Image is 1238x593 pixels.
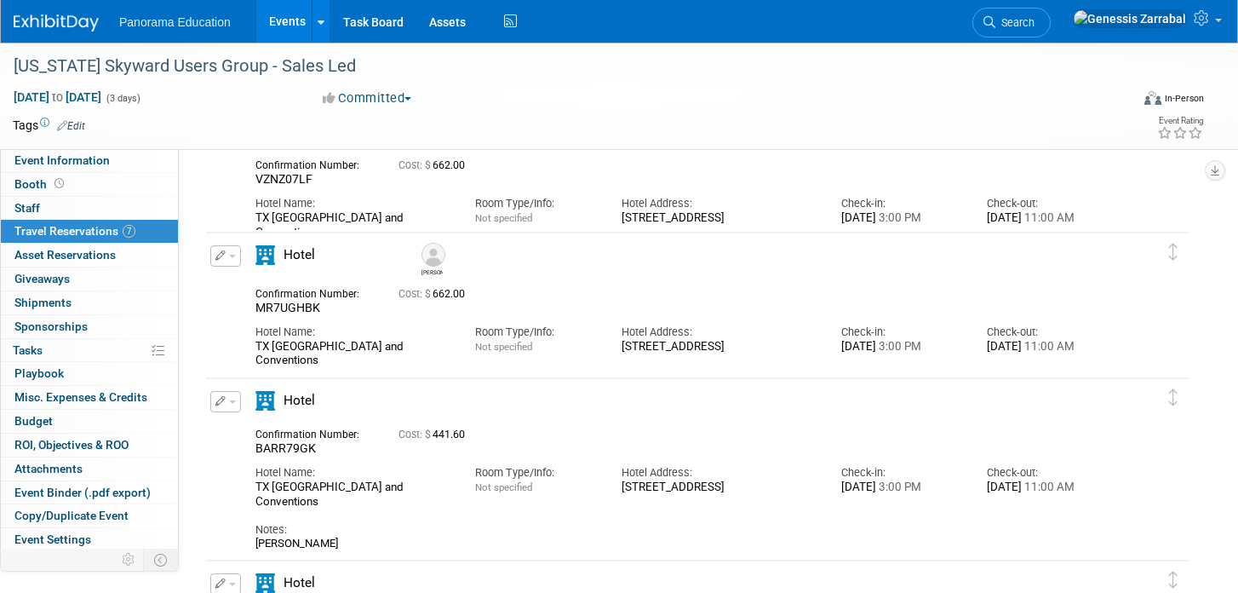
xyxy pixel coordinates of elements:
div: Room Type/Info: [475,465,596,481]
a: Playbook [1,362,178,385]
span: Search [995,16,1035,29]
div: [DATE] [987,481,1108,495]
a: Event Information [1,149,178,172]
div: Spencer Peters [421,267,443,276]
a: Travel Reservations7 [1,220,178,243]
div: Hotel Name: [255,196,450,211]
img: Spencer Peters [421,243,445,267]
div: Confirmation Number: [255,283,373,301]
span: 3:00 PM [876,340,921,353]
span: Cost: $ [398,159,433,171]
a: ROI, Objectives & ROO [1,434,178,457]
span: Budget [14,414,53,428]
div: Check-in: [841,196,962,211]
div: Hotel Name: [255,325,450,340]
i: Click and drag to move item [1169,572,1178,589]
span: Cost: $ [398,288,433,300]
div: Check-out: [987,465,1108,481]
div: Check-in: [841,325,962,340]
div: TX [GEOGRAPHIC_DATA] and Conventions [255,211,450,240]
a: Event Binder (.pdf export) [1,481,178,504]
div: [PERSON_NAME] [255,537,1108,550]
div: Event Format [1027,89,1204,114]
span: Booth not reserved yet [51,177,67,190]
td: Personalize Event Tab Strip [114,549,144,571]
div: [US_STATE] Skyward Users Group - Sales Led [8,51,1103,82]
span: to [49,90,66,104]
div: Room Type/Info: [475,325,596,340]
div: [STREET_ADDRESS] [622,211,816,226]
a: Edit [57,120,85,132]
span: (3 days) [105,93,140,104]
img: Format-Inperson.png [1144,91,1161,105]
div: [DATE] [841,211,962,226]
span: MR7UGHBK [255,301,320,314]
span: Cost: $ [398,429,433,440]
div: [STREET_ADDRESS] [622,481,816,495]
div: [DATE] [841,481,962,495]
span: Hotel [284,393,315,408]
span: Hotel [284,247,315,262]
span: Not specified [475,212,532,224]
span: Playbook [14,366,64,380]
div: Check-in: [841,465,962,481]
span: ROI, Objectives & ROO [14,438,129,452]
div: TX [GEOGRAPHIC_DATA] and Conventions [255,340,450,369]
td: Tags [13,117,85,134]
a: Event Settings [1,528,178,551]
span: Event Information [14,153,110,167]
div: Room Type/Info: [475,196,596,211]
span: Staff [14,201,40,215]
div: In-Person [1164,92,1204,105]
div: [DATE] [987,211,1108,226]
td: Toggle Event Tabs [144,549,179,571]
div: Event Rating [1157,117,1203,125]
a: Sponsorships [1,315,178,338]
div: [DATE] [841,340,962,354]
img: Genessis Zarrabal [1073,9,1187,28]
span: Hotel [284,575,315,590]
span: 662.00 [398,159,472,171]
span: 7 [123,225,135,238]
span: 11:00 AM [1022,211,1075,224]
span: Copy/Duplicate Event [14,509,129,522]
img: ExhibitDay [14,14,99,32]
span: Not specified [475,341,532,353]
span: Travel Reservations [14,224,135,238]
a: Asset Reservations [1,244,178,267]
div: [STREET_ADDRESS] [622,340,816,354]
div: Hotel Name: [255,465,450,481]
div: Check-out: [987,196,1108,211]
div: Spencer Peters [417,243,447,276]
a: Booth [1,173,178,196]
span: 3:00 PM [876,211,921,224]
span: Not specified [475,481,532,493]
div: Confirmation Number: [255,154,373,172]
div: Notes: [255,522,1108,538]
span: Shipments [14,296,72,309]
span: 11:00 AM [1022,481,1075,493]
a: Shipments [1,291,178,314]
span: [DATE] [DATE] [13,89,102,105]
a: Budget [1,410,178,433]
a: Attachments [1,458,178,481]
a: Misc. Expenses & Credits [1,386,178,409]
a: Copy/Duplicate Event [1,504,178,527]
i: Click and drag to move item [1169,389,1178,406]
span: Sponsorships [14,320,88,333]
div: Hotel Address: [622,325,816,340]
span: Giveaways [14,272,70,285]
div: Hotel Address: [622,465,816,481]
div: Confirmation Number: [255,423,373,441]
span: Misc. Expenses & Credits [14,390,147,404]
span: Panorama Education [119,15,231,29]
div: TX [GEOGRAPHIC_DATA] and Conventions [255,481,450,510]
span: VZNZ07LF [255,172,312,186]
span: Attachments [14,462,83,475]
span: Event Settings [14,533,91,546]
a: Staff [1,197,178,220]
span: 662.00 [398,288,472,300]
a: Search [972,8,1051,37]
div: Hotel Address: [622,196,816,211]
span: 11:00 AM [1022,340,1075,353]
